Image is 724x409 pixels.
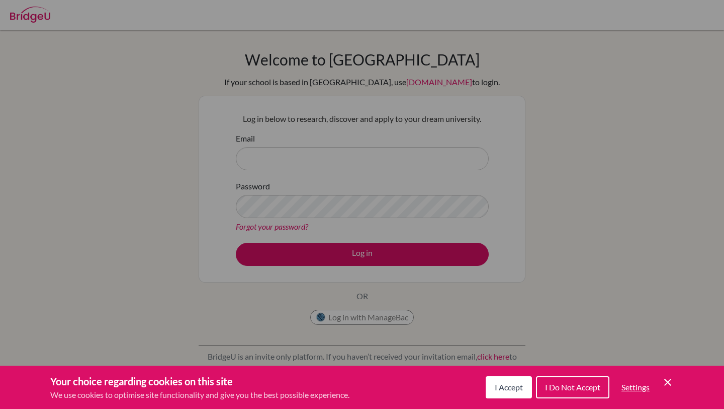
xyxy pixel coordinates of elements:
span: I Accept [495,382,523,392]
button: I Accept [486,376,532,398]
span: I Do Not Accept [545,382,600,392]
h3: Your choice regarding cookies on this site [50,374,349,389]
button: Save and close [662,376,674,388]
button: I Do Not Accept [536,376,609,398]
span: Settings [621,382,650,392]
p: We use cookies to optimise site functionality and give you the best possible experience. [50,389,349,401]
button: Settings [613,377,658,397]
